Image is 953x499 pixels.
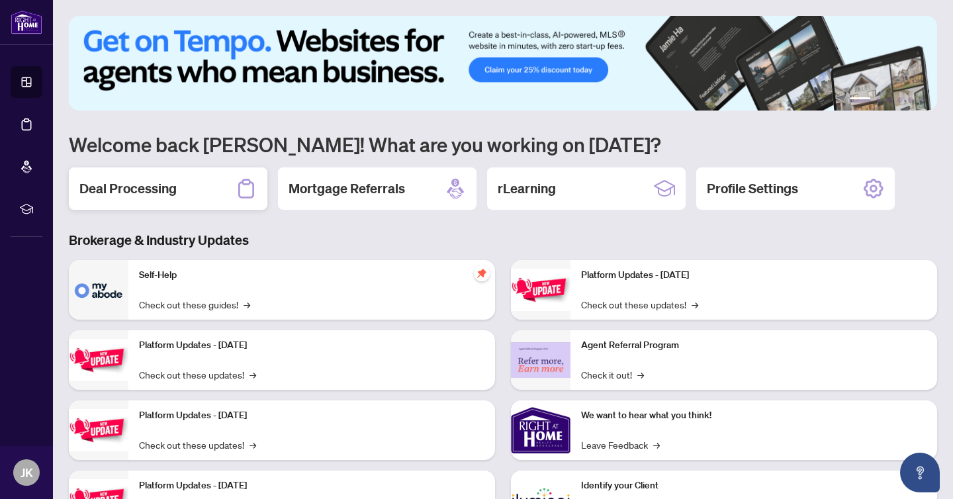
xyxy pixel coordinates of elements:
[244,297,250,312] span: →
[250,367,256,382] span: →
[581,338,927,353] p: Agent Referral Program
[289,179,405,198] h2: Mortgage Referrals
[498,179,556,198] h2: rLearning
[511,400,570,460] img: We want to hear what you think!
[139,338,484,353] p: Platform Updates - [DATE]
[69,16,937,111] img: Slide 0
[139,437,256,452] a: Check out these updates!→
[69,260,128,320] img: Self-Help
[11,10,42,34] img: logo
[250,437,256,452] span: →
[919,97,924,103] button: 6
[707,179,798,198] h2: Profile Settings
[887,97,892,103] button: 3
[79,179,177,198] h2: Deal Processing
[581,437,660,452] a: Leave Feedback→
[511,269,570,310] img: Platform Updates - June 23, 2025
[69,231,937,250] h3: Brokerage & Industry Updates
[897,97,903,103] button: 4
[21,463,33,482] span: JK
[69,132,937,157] h1: Welcome back [PERSON_NAME]! What are you working on [DATE]?
[876,97,882,103] button: 2
[581,478,927,493] p: Identify your Client
[850,97,871,103] button: 1
[139,367,256,382] a: Check out these updates!→
[511,342,570,379] img: Agent Referral Program
[653,437,660,452] span: →
[139,478,484,493] p: Platform Updates - [DATE]
[581,367,644,382] a: Check it out!→
[581,297,698,312] a: Check out these updates!→
[692,297,698,312] span: →
[69,409,128,451] img: Platform Updates - July 21, 2025
[908,97,913,103] button: 5
[139,297,250,312] a: Check out these guides!→
[581,408,927,423] p: We want to hear what you think!
[139,268,484,283] p: Self-Help
[900,453,940,492] button: Open asap
[69,339,128,381] img: Platform Updates - September 16, 2025
[637,367,644,382] span: →
[581,268,927,283] p: Platform Updates - [DATE]
[474,265,490,281] span: pushpin
[139,408,484,423] p: Platform Updates - [DATE]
